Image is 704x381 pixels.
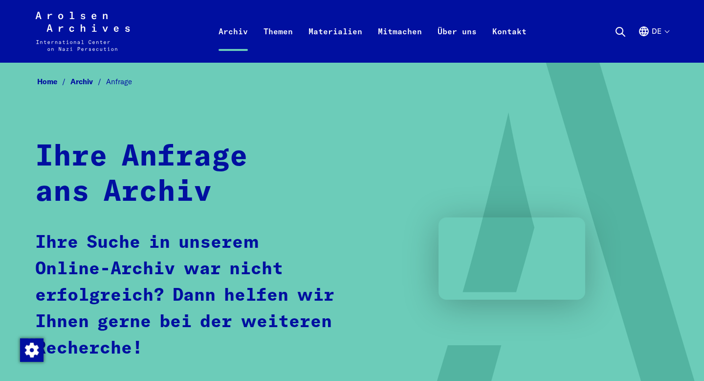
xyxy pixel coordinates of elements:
[211,24,256,63] a: Archiv
[211,12,534,51] nav: Primär
[37,77,70,86] a: Home
[638,25,669,61] button: Deutsch, Sprachauswahl
[370,24,430,63] a: Mitmachen
[70,77,106,86] a: Archiv
[484,24,534,63] a: Kontakt
[430,24,484,63] a: Über uns
[35,74,669,90] nav: Breadcrumb
[35,143,248,207] strong: Ihre Anfrage ans Archiv
[106,77,132,86] span: Anfrage
[301,24,370,63] a: Materialien
[20,338,44,362] img: Zustimmung ändern
[35,230,335,362] p: Ihre Suche in unserem Online-Archiv war nicht erfolgreich? Dann helfen wir Ihnen gerne bei der we...
[256,24,301,63] a: Themen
